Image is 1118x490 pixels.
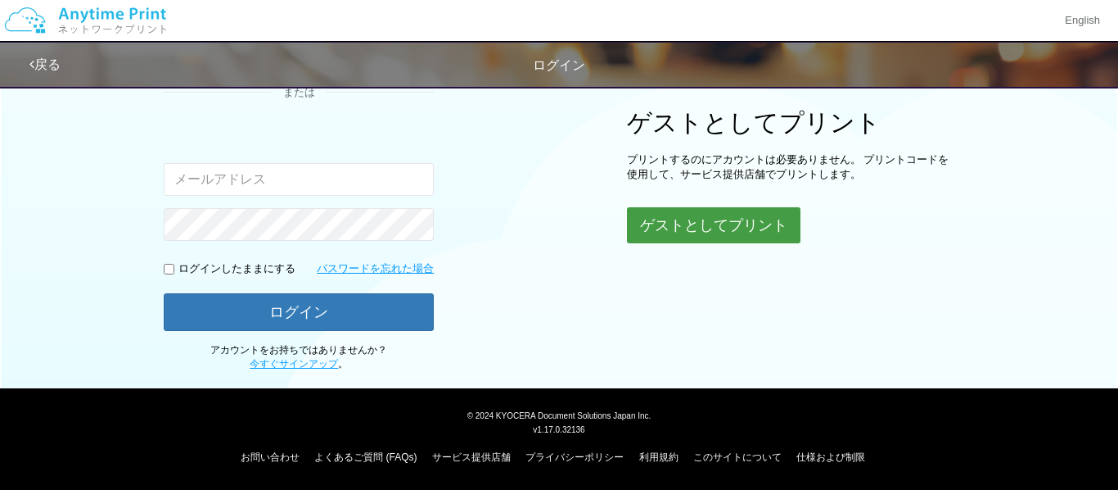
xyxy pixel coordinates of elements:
a: 戻る [29,57,61,71]
input: メールアドレス [164,163,434,196]
div: または [164,85,434,101]
a: サービス提供店舗 [432,451,511,463]
a: プライバシーポリシー [525,451,624,463]
a: よくあるご質問 (FAQs) [314,451,417,463]
span: 。 [250,358,348,370]
button: ログイン [164,293,434,331]
p: ログインしたままにする [178,261,295,277]
p: アカウントをお持ちではありませんか？ [164,343,434,371]
a: パスワードを忘れた場合 [317,261,434,277]
a: このサイトについて [693,451,782,463]
button: ゲストとしてプリント [627,207,800,243]
span: ログイン [533,58,585,72]
a: 今すぐサインアップ [250,358,338,370]
a: 利用規約 [639,451,678,463]
a: お問い合わせ [241,451,300,463]
span: v1.17.0.32136 [533,424,584,434]
h1: ゲストとしてプリント [627,109,954,136]
p: プリントするのにアカウントは必要ありません。 プリントコードを使用して、サービス提供店舗でプリントします。 [627,152,954,183]
a: 仕様および制限 [796,451,865,463]
span: © 2024 KYOCERA Document Solutions Japan Inc. [467,410,651,420]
